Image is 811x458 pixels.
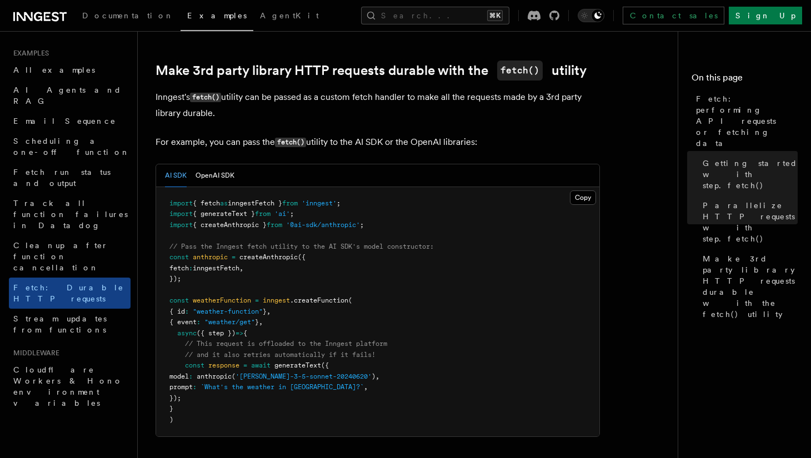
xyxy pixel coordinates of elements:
[255,210,271,218] span: from
[169,394,181,402] span: });
[263,296,290,304] span: inngest
[360,221,364,229] span: ;
[177,329,197,337] span: async
[236,373,372,380] span: '[PERSON_NAME]-3-5-sonnet-20240620'
[169,264,189,272] span: fetch
[156,89,600,121] p: Inngest's utility can be passed as a custom fetch handler to make all the requests made by a 3rd ...
[13,365,123,407] span: Cloudflare Workers & Hono environment variables
[298,253,306,261] span: ({
[253,3,326,30] a: AgentKit
[337,199,341,207] span: ;
[185,361,204,369] span: const
[703,253,798,320] span: Make 3rd party library HTTP requests durable with the fetch() utility
[169,308,185,315] span: { id
[487,10,503,21] kbd: ⌘K
[9,162,131,193] a: Fetch run status and output
[185,351,376,359] span: // and it also retries automatically if it fails!
[698,153,798,195] a: Getting started with step.fetch()
[13,137,130,157] span: Scheduling a one-off function
[232,373,236,380] span: (
[372,373,376,380] span: )
[187,11,247,20] span: Examples
[263,308,267,315] span: }
[185,308,189,315] span: :
[165,164,187,187] button: AI SDK
[286,221,360,229] span: '@ai-sdk/anthropic'
[13,314,107,334] span: Stream updates from functions
[169,405,173,412] span: }
[698,195,798,249] a: Parallelize HTTP requests with step.fetch()
[193,221,267,229] span: { createAnthropic }
[185,340,387,348] span: // This request is offloaded to the Inngest platform
[169,253,189,261] span: const
[364,383,368,391] span: ,
[13,168,111,188] span: Fetch run status and output
[267,308,271,315] span: ,
[169,275,181,283] span: });
[169,383,193,391] span: prompt
[302,199,337,207] span: 'inngest'
[193,199,220,207] span: { fetch
[274,361,321,369] span: generateText
[193,210,255,218] span: { generateText }
[197,318,201,326] span: :
[239,253,298,261] span: createAnthropic
[169,210,193,218] span: import
[321,361,329,369] span: ({
[196,164,234,187] button: OpenAI SDK
[243,329,247,337] span: {
[259,318,263,326] span: ,
[169,296,189,304] span: const
[696,93,798,149] span: Fetch: performing API requests or fetching data
[13,241,108,272] span: Cleanup after function cancellation
[243,361,247,369] span: =
[197,329,236,337] span: ({ step })
[729,7,802,24] a: Sign Up
[239,264,243,272] span: ,
[9,360,131,413] a: Cloudflare Workers & Hono environment variables
[193,383,197,391] span: :
[169,199,193,207] span: import
[9,131,131,162] a: Scheduling a one-off function
[193,253,228,261] span: anthropic
[156,134,600,150] p: For example, you can pass the utility to the AI SDK or the OpenAI libraries:
[251,361,271,369] span: await
[361,7,509,24] button: Search...⌘K
[76,3,181,30] a: Documentation
[497,61,543,80] code: fetch()
[201,383,364,391] span: `What's the weather in [GEOGRAPHIC_DATA]?`
[692,71,798,89] h4: On this page
[197,373,232,380] span: anthropic
[255,296,259,304] span: =
[267,221,282,229] span: from
[13,117,116,125] span: Email Sequence
[228,199,282,207] span: inngestFetch }
[169,416,173,424] span: )
[255,318,259,326] span: }
[348,296,352,304] span: (
[623,7,724,24] a: Contact sales
[9,80,131,111] a: AI Agents and RAG
[169,318,197,326] span: { event
[578,9,604,22] button: Toggle dark mode
[692,89,798,153] a: Fetch: performing API requests or fetching data
[290,296,348,304] span: .createFunction
[181,3,253,31] a: Examples
[232,253,236,261] span: =
[9,309,131,340] a: Stream updates from functions
[9,278,131,309] a: Fetch: Durable HTTP requests
[13,85,122,105] span: AI Agents and RAG
[156,61,587,80] a: Make 3rd party library HTTP requests durable with thefetch()utility
[208,361,239,369] span: response
[9,111,131,131] a: Email Sequence
[9,193,131,235] a: Track all function failures in Datadog
[13,283,124,303] span: Fetch: Durable HTTP requests
[193,308,263,315] span: "weather-function"
[9,349,59,358] span: Middleware
[13,199,128,230] span: Track all function failures in Datadog
[236,329,243,337] span: =>
[9,60,131,80] a: All examples
[9,49,49,58] span: Examples
[193,264,239,272] span: inngestFetch
[570,190,596,205] button: Copy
